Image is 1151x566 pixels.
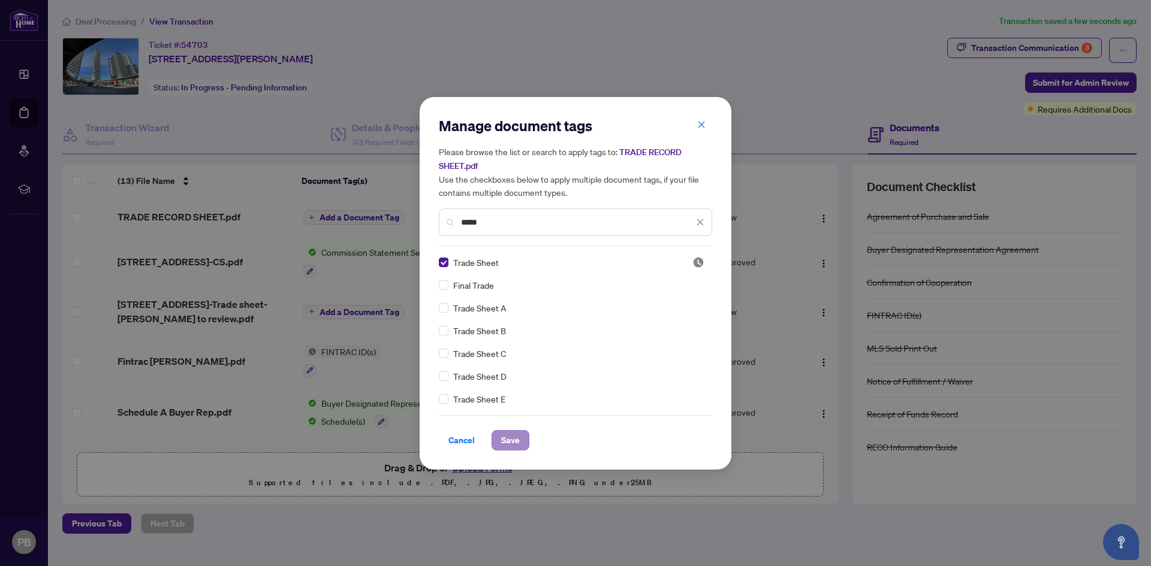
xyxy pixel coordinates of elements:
[492,430,529,450] button: Save
[439,147,682,171] span: TRADE RECORD SHEET.pdf
[1103,524,1139,560] button: Open asap
[453,392,505,405] span: Trade Sheet E
[439,430,484,450] button: Cancel
[448,431,475,450] span: Cancel
[453,301,507,314] span: Trade Sheet A
[501,431,520,450] span: Save
[697,120,706,129] span: close
[453,370,507,383] span: Trade Sheet D
[692,256,704,268] img: status
[453,279,494,292] span: Final Trade
[439,116,712,135] h2: Manage document tags
[692,256,704,268] span: Pending Review
[439,145,712,199] h5: Please browse the list or search to apply tags to: Use the checkboxes below to apply multiple doc...
[453,347,506,360] span: Trade Sheet C
[453,256,499,269] span: Trade Sheet
[696,218,704,226] span: close
[453,324,506,337] span: Trade Sheet B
